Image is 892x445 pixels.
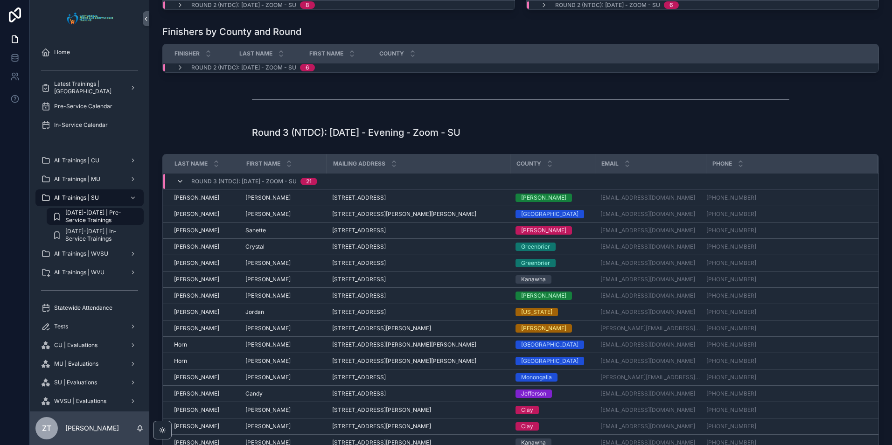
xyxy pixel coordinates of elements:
[332,210,476,218] span: [STREET_ADDRESS][PERSON_NAME][PERSON_NAME]
[35,245,144,262] a: All Trainings | WVSU
[600,374,700,381] a: [PERSON_NAME][EMAIL_ADDRESS][PERSON_NAME][DOMAIN_NAME]
[706,227,756,234] a: [PHONE_NUMBER]
[35,318,144,335] a: Tests
[521,210,578,218] div: [GEOGRAPHIC_DATA]
[191,64,296,71] span: Round 2 (NTDC): [DATE] - Zoom - SU
[54,103,112,110] span: Pre-Service Calendar
[47,227,144,243] a: [DATE]-[DATE] | In-Service Trainings
[35,264,144,281] a: All Trainings | WVU
[252,126,460,139] h1: Round 3 (NTDC): [DATE] - Evening - Zoom - SU
[600,423,700,430] a: [EMAIL_ADDRESS][DOMAIN_NAME]
[521,243,550,251] div: Greenbrier
[245,390,321,397] a: Candy
[600,194,695,202] a: [EMAIL_ADDRESS][DOMAIN_NAME]
[516,389,589,398] a: Jefferson
[245,406,321,414] a: [PERSON_NAME]
[706,374,756,381] a: [PHONE_NUMBER]
[706,406,866,414] a: [PHONE_NUMBER]
[54,341,98,349] span: CU | Evaluations
[54,157,99,164] span: All Trainings | CU
[332,210,504,218] a: [STREET_ADDRESS][PERSON_NAME][PERSON_NAME]
[35,171,144,188] a: All Trainings | MU
[174,227,234,234] a: [PERSON_NAME]
[191,178,297,185] span: Round 3 (NTDC): [DATE] - Zoom - SU
[174,374,219,381] span: [PERSON_NAME]
[600,390,695,397] a: [EMAIL_ADDRESS][DOMAIN_NAME]
[706,243,756,250] a: [PHONE_NUMBER]
[245,308,264,316] span: Jordan
[332,194,504,202] a: [STREET_ADDRESS]
[521,259,550,267] div: Greenbrier
[555,1,660,9] span: Round 2 (NTDC): [DATE] - Zoom - SU
[706,390,866,397] a: [PHONE_NUMBER]
[54,397,106,405] span: WVSU | Evaluations
[600,276,700,283] a: [EMAIL_ADDRESS][DOMAIN_NAME]
[332,292,386,299] span: [STREET_ADDRESS]
[521,275,546,284] div: Kanawha
[332,325,431,332] span: [STREET_ADDRESS][PERSON_NAME]
[245,341,321,348] a: [PERSON_NAME]
[174,374,234,381] a: [PERSON_NAME]
[332,227,386,234] span: [STREET_ADDRESS]
[521,308,552,316] div: [US_STATE]
[332,341,476,348] span: [STREET_ADDRESS][PERSON_NAME][PERSON_NAME]
[245,308,321,316] a: Jordan
[600,194,700,202] a: [EMAIL_ADDRESS][DOMAIN_NAME]
[516,406,589,414] a: Clay
[65,228,134,243] span: [DATE]-[DATE] | In-Service Trainings
[332,308,504,316] a: [STREET_ADDRESS]
[245,259,291,267] span: [PERSON_NAME]
[332,243,504,250] a: [STREET_ADDRESS]
[174,423,234,430] a: [PERSON_NAME]
[174,210,219,218] span: [PERSON_NAME]
[245,390,263,397] span: Candy
[600,210,700,218] a: [EMAIL_ADDRESS][DOMAIN_NAME]
[174,308,234,316] a: [PERSON_NAME]
[35,355,144,372] a: MU | Evaluations
[246,160,280,167] span: First Name
[706,194,866,202] a: [PHONE_NUMBER]
[332,308,386,316] span: [STREET_ADDRESS]
[332,374,386,381] span: [STREET_ADDRESS]
[245,276,321,283] a: [PERSON_NAME]
[174,308,219,316] span: [PERSON_NAME]
[516,324,589,333] a: [PERSON_NAME]
[706,357,866,365] a: [PHONE_NUMBER]
[669,1,673,9] div: 6
[30,37,149,411] div: scrollable content
[706,423,756,430] a: [PHONE_NUMBER]
[521,389,546,398] div: Jefferson
[332,374,504,381] a: [STREET_ADDRESS]
[54,121,108,129] span: In-Service Calendar
[54,80,122,95] span: Latest Trainings | [GEOGRAPHIC_DATA]
[521,406,533,414] div: Clay
[521,194,566,202] div: [PERSON_NAME]
[174,390,234,397] a: [PERSON_NAME]
[706,374,866,381] a: [PHONE_NUMBER]
[706,259,866,267] a: [PHONE_NUMBER]
[706,341,756,348] a: [PHONE_NUMBER]
[332,276,386,283] span: [STREET_ADDRESS]
[245,423,291,430] span: [PERSON_NAME]
[174,259,219,267] span: [PERSON_NAME]
[245,227,321,234] a: Sanette
[332,406,504,414] a: [STREET_ADDRESS][PERSON_NAME]
[245,357,321,365] a: [PERSON_NAME]
[600,308,700,316] a: [EMAIL_ADDRESS][DOMAIN_NAME]
[47,208,144,225] a: [DATE]-[DATE] | Pre-Service Trainings
[332,259,386,267] span: [STREET_ADDRESS]
[516,373,589,382] a: Monongalia
[516,292,589,300] a: [PERSON_NAME]
[600,357,700,365] a: [EMAIL_ADDRESS][DOMAIN_NAME]
[516,422,589,431] a: Clay
[332,243,386,250] span: [STREET_ADDRESS]
[600,390,700,397] a: [EMAIL_ADDRESS][DOMAIN_NAME]
[332,325,504,332] a: [STREET_ADDRESS][PERSON_NAME]
[245,259,321,267] a: [PERSON_NAME]
[600,325,700,332] a: [PERSON_NAME][EMAIL_ADDRESS][DOMAIN_NAME]
[174,194,234,202] a: [PERSON_NAME]
[332,194,386,202] span: [STREET_ADDRESS]
[174,406,234,414] a: [PERSON_NAME]
[332,227,504,234] a: [STREET_ADDRESS]
[600,243,695,250] a: [EMAIL_ADDRESS][DOMAIN_NAME]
